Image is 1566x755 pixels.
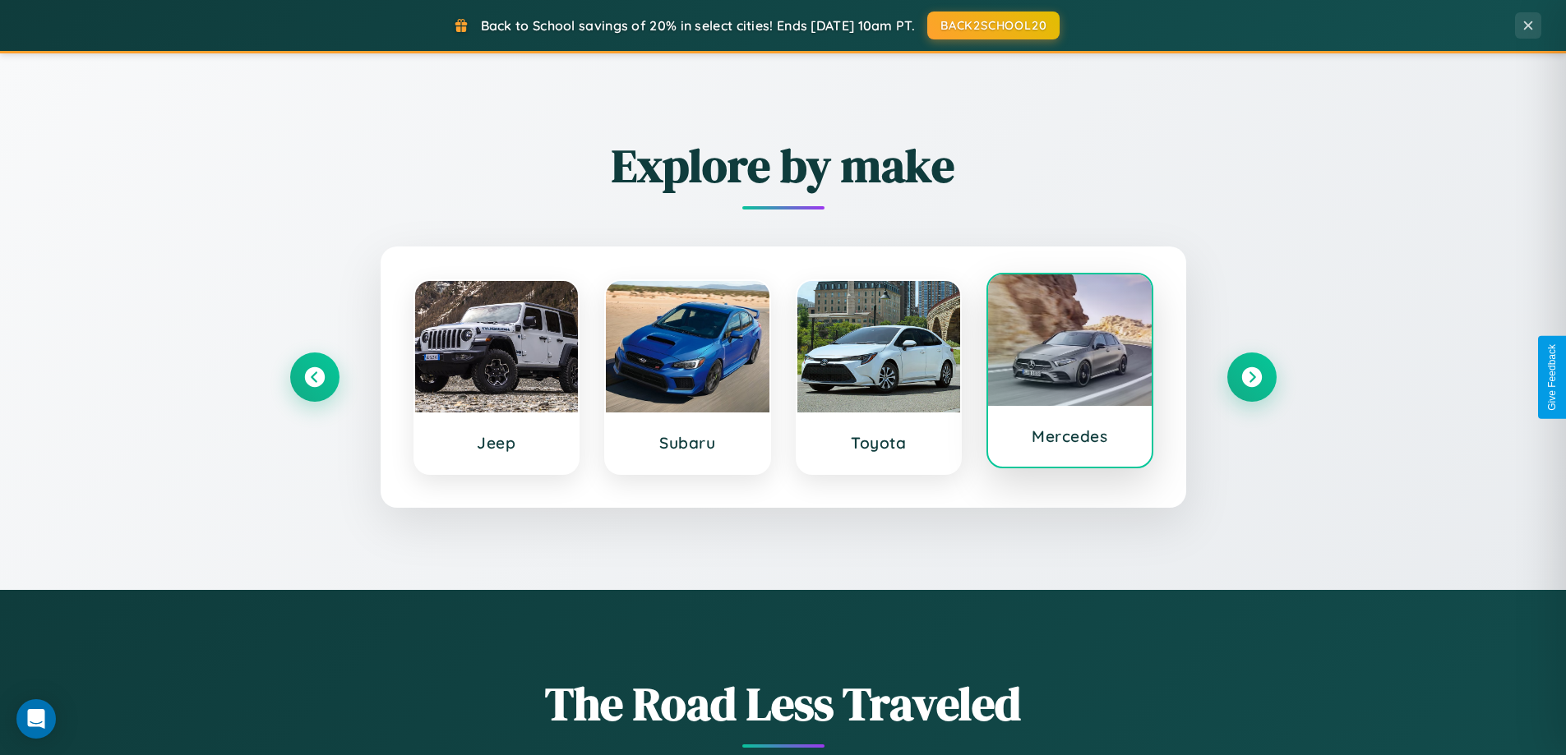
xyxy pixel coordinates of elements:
div: Give Feedback [1546,344,1558,411]
h3: Subaru [622,433,753,453]
h3: Mercedes [1005,426,1135,446]
h1: The Road Less Traveled [290,672,1277,735]
h3: Jeep [432,433,562,453]
div: Open Intercom Messenger [16,699,56,739]
span: Back to School savings of 20% in select cities! Ends [DATE] 10am PT. [481,17,915,34]
h3: Toyota [814,433,945,453]
button: BACK2SCHOOL20 [927,12,1060,39]
h2: Explore by make [290,134,1277,197]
